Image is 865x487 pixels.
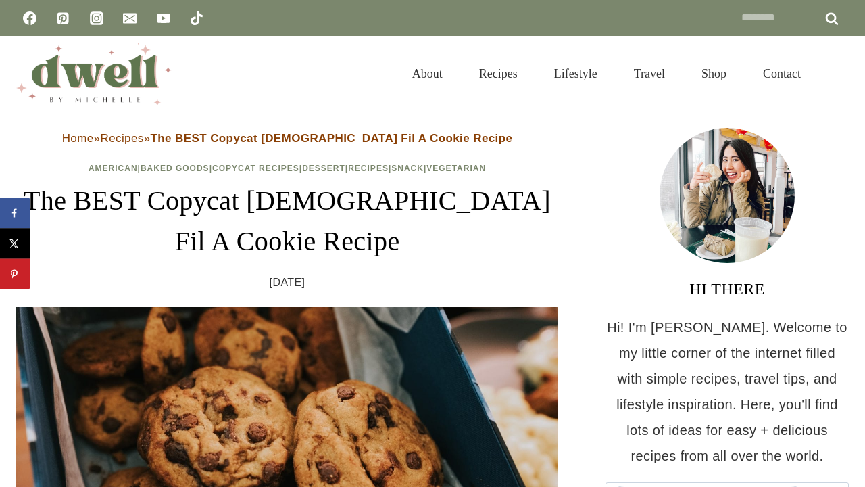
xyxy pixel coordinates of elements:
a: Recipes [461,50,536,97]
a: Baked Goods [141,164,209,173]
span: » » [62,132,513,145]
h3: HI THERE [605,277,849,301]
time: [DATE] [270,273,305,293]
nav: Primary Navigation [394,50,819,97]
a: Vegetarian [426,164,486,173]
p: Hi! I'm [PERSON_NAME]. Welcome to my little corner of the internet filled with simple recipes, tr... [605,315,849,469]
a: Lifestyle [536,50,616,97]
a: Shop [683,50,745,97]
a: American [89,164,138,173]
a: Email [116,5,143,32]
a: Home [62,132,94,145]
a: About [394,50,461,97]
button: View Search Form [826,62,849,85]
a: Instagram [83,5,110,32]
a: Recipes [100,132,143,145]
a: Travel [616,50,683,97]
a: Recipes [348,164,389,173]
img: DWELL by michelle [16,43,172,105]
a: Facebook [16,5,43,32]
a: TikTok [183,5,210,32]
a: YouTube [150,5,177,32]
a: Copycat Recipes [212,164,299,173]
a: Contact [745,50,819,97]
strong: The BEST Copycat [DEMOGRAPHIC_DATA] Fil A Cookie Recipe [151,132,513,145]
a: Dessert [302,164,345,173]
a: Pinterest [49,5,76,32]
h1: The BEST Copycat [DEMOGRAPHIC_DATA] Fil A Cookie Recipe [16,181,558,262]
span: | | | | | | [89,164,486,173]
a: Snack [391,164,424,173]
